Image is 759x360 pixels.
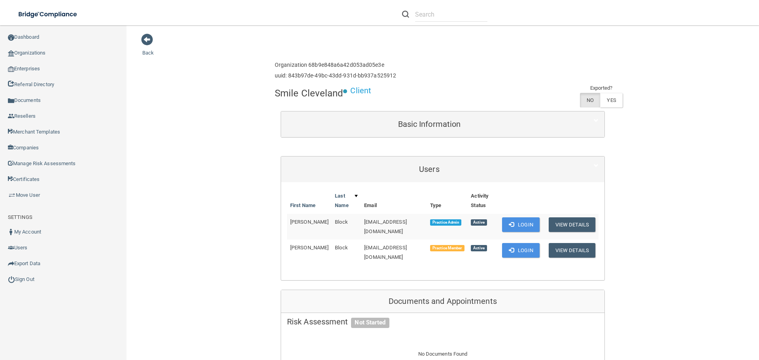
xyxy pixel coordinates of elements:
[287,160,599,178] a: Users
[335,219,348,225] span: Block
[335,245,348,251] span: Block
[502,217,540,232] button: Login
[275,73,396,79] h6: uuid: 843b97de-49bc-43dd-931d-bb937a525912
[8,113,14,119] img: ic_reseller.de258add.png
[8,34,14,41] img: ic_dashboard_dark.d01f4a41.png
[8,98,14,104] img: icon-documents.8dae5593.png
[364,245,407,260] span: [EMAIL_ADDRESS][DOMAIN_NAME]
[8,66,14,72] img: enterprise.0d942306.png
[8,229,14,235] img: ic_user_dark.df1a06c3.png
[600,93,622,107] label: YES
[471,245,487,251] span: Active
[275,62,396,68] h6: Organization 68b9e848a6a42d053ad05e3e
[415,7,487,22] input: Search
[275,88,344,98] h4: Smile Cleveland
[549,243,595,258] button: View Details
[12,6,85,23] img: bridge_compliance_login_screen.278c3ca4.svg
[281,290,604,313] div: Documents and Appointments
[290,219,329,225] span: [PERSON_NAME]
[335,191,358,210] a: Last Name
[350,83,371,98] p: Client
[549,217,595,232] button: View Details
[287,165,572,173] h5: Users
[8,245,14,251] img: icon-users.e205127d.png
[290,201,315,210] a: First Name
[430,219,461,226] span: Practice Admin
[364,219,407,234] span: [EMAIL_ADDRESS][DOMAIN_NAME]
[8,191,16,199] img: briefcase.64adab9b.png
[8,276,15,283] img: ic_power_dark.7ecde6b1.png
[427,188,468,214] th: Type
[8,50,14,57] img: organization-icon.f8decf85.png
[430,245,464,251] span: Practice Member
[142,40,154,56] a: Back
[287,120,572,128] h5: Basic Information
[402,11,409,18] img: ic-search.3b580494.png
[580,83,623,93] td: Exported?
[468,188,499,214] th: Activity Status
[8,213,32,222] label: SETTINGS
[287,115,599,133] a: Basic Information
[502,243,540,258] button: Login
[351,318,389,328] span: Not Started
[361,188,427,214] th: Email
[287,317,599,326] h5: Risk Assessment
[580,93,600,107] label: NO
[8,260,14,267] img: icon-export.b9366987.png
[290,245,329,251] span: [PERSON_NAME]
[471,219,487,226] span: Active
